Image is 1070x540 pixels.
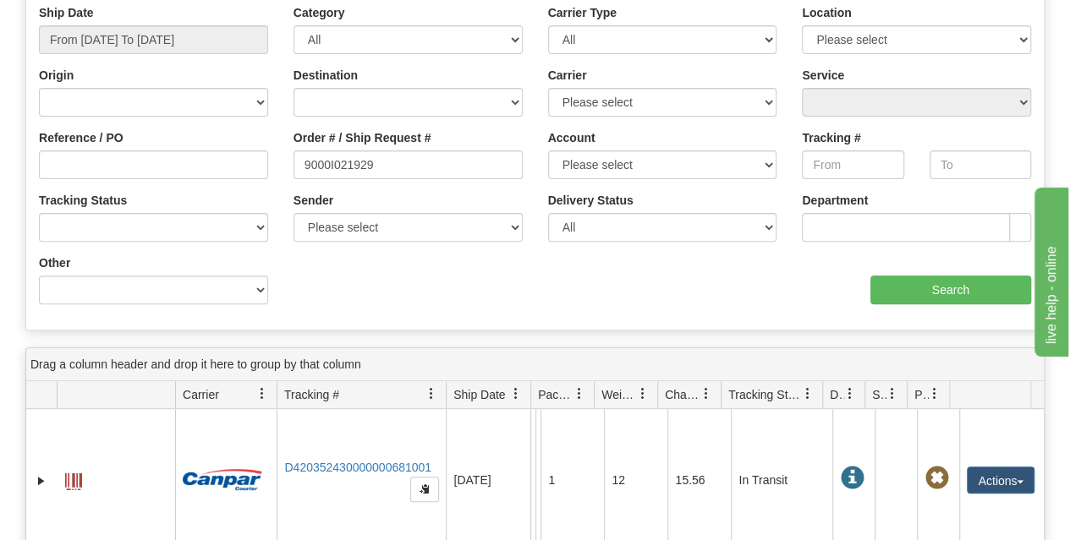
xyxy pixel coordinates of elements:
a: Expand [33,472,50,489]
img: 14 - Canpar [183,469,262,490]
span: Tracking Status [728,386,802,403]
a: Pickup Status filter column settings [920,379,949,408]
label: Other [39,254,70,271]
label: Carrier [548,67,587,84]
label: Origin [39,67,74,84]
input: From [802,150,903,179]
label: Location [802,4,851,21]
a: Tracking # filter column settings [417,379,446,408]
span: Packages [538,386,573,403]
span: Tracking # [284,386,339,403]
span: Ship Date [453,386,505,403]
input: To [930,150,1031,179]
a: Tracking Status filter column settings [793,379,822,408]
button: Copy to clipboard [410,477,439,502]
a: Weight filter column settings [628,379,657,408]
iframe: chat widget [1031,183,1068,356]
div: live help - online [13,10,156,30]
div: grid grouping header [26,348,1044,381]
span: Weight [601,386,637,403]
a: Ship Date filter column settings [502,379,530,408]
label: Order # / Ship Request # [294,129,431,146]
span: Pickup Status [914,386,929,403]
span: Delivery Status [830,386,844,403]
label: Reference / PO [39,129,123,146]
label: Service [802,67,844,84]
label: Delivery Status [548,192,634,209]
span: Carrier [183,386,219,403]
label: Department [802,192,868,209]
a: Carrier filter column settings [248,379,277,408]
button: Actions [967,466,1034,494]
label: Ship Date [39,4,94,21]
a: D420352430000000681001 [284,461,431,474]
label: Carrier Type [548,4,617,21]
a: Charge filter column settings [692,379,721,408]
a: Label [65,466,82,493]
label: Tracking Status [39,192,127,209]
span: Shipment Issues [872,386,886,403]
a: Shipment Issues filter column settings [878,379,907,408]
label: Destination [294,67,358,84]
span: Charge [665,386,700,403]
a: Delivery Status filter column settings [836,379,864,408]
span: In Transit [840,466,864,490]
input: Search [870,275,1032,304]
a: Packages filter column settings [565,379,594,408]
label: Category [294,4,345,21]
label: Account [548,129,595,146]
label: Sender [294,192,333,209]
label: Tracking # [802,129,860,146]
span: Pickup Not Assigned [925,466,948,490]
